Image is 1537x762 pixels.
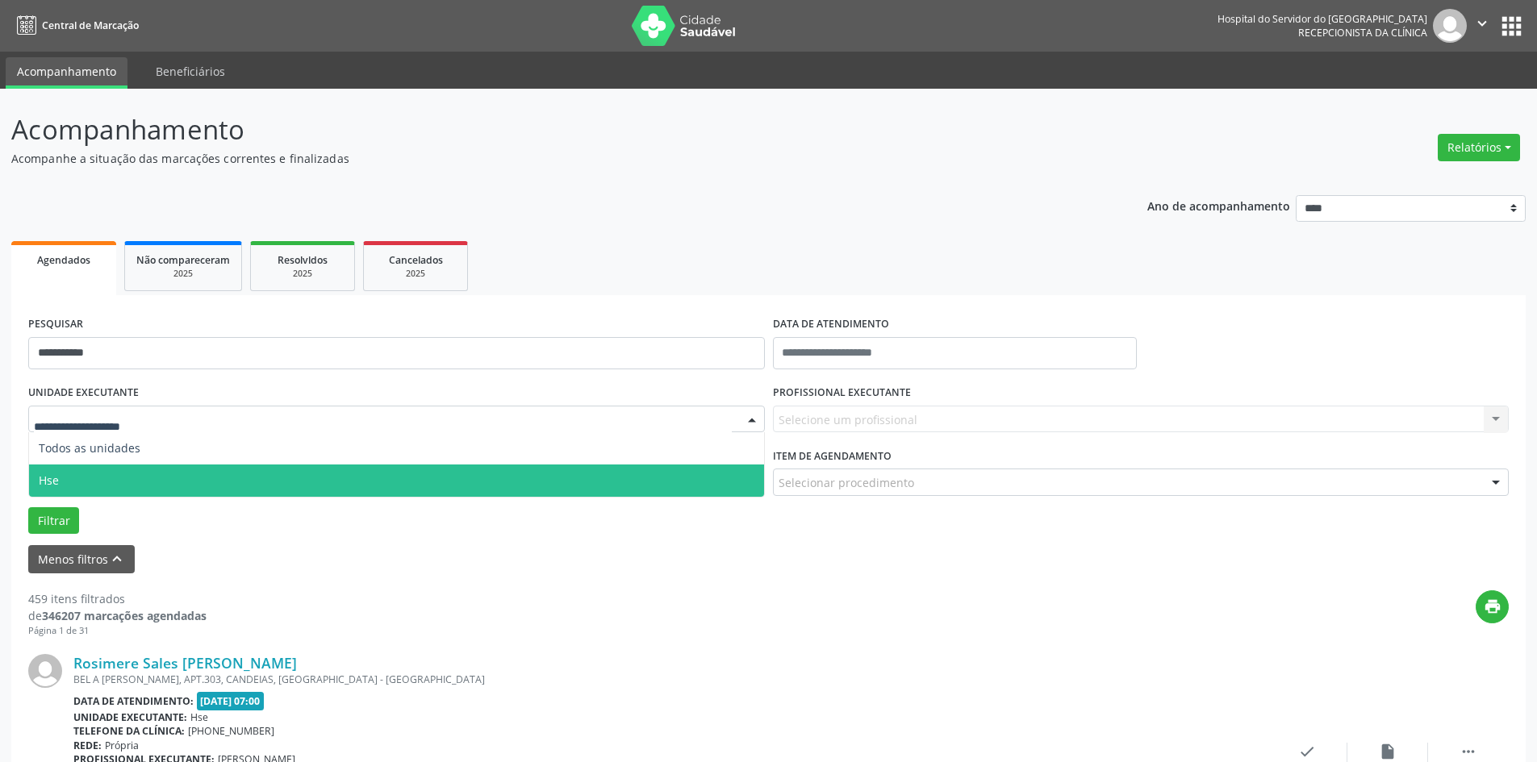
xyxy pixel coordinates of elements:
[1484,598,1501,615] i: print
[136,253,230,267] span: Não compareceram
[773,443,892,468] label: Item de agendamento
[278,253,328,267] span: Resolvidos
[108,550,126,568] i: keyboard_arrow_up
[37,253,90,267] span: Agendados
[1473,15,1491,32] i: 
[779,474,914,491] span: Selecionar procedimento
[190,710,208,724] span: Hse
[375,268,456,280] div: 2025
[1497,12,1526,40] button: apps
[28,607,207,624] div: de
[73,739,102,752] b: Rede:
[1147,195,1290,215] p: Ano de acompanhamento
[28,590,207,607] div: 459 itens filtrados
[136,268,230,280] div: 2025
[11,12,139,39] a: Central de Marcação
[42,608,207,623] strong: 346207 marcações agendadas
[11,110,1071,150] p: Acompanhamento
[262,268,343,280] div: 2025
[773,312,889,337] label: DATA DE ATENDIMENTO
[28,381,139,406] label: UNIDADE EXECUTANTE
[1476,590,1509,623] button: print
[773,381,911,406] label: PROFISSIONAL EXECUTANTE
[39,473,59,488] span: Hse
[6,57,127,89] a: Acompanhamento
[28,624,207,638] div: Página 1 de 31
[197,692,265,710] span: [DATE] 07:00
[28,545,135,573] button: Menos filtroskeyboard_arrow_up
[28,312,83,337] label: PESQUISAR
[39,440,140,456] span: Todos as unidades
[1438,134,1520,161] button: Relatórios
[11,150,1071,167] p: Acompanhe a situação das marcações correntes e finalizadas
[73,724,185,738] b: Telefone da clínica:
[28,654,62,688] img: img
[1433,9,1467,43] img: img
[389,253,443,267] span: Cancelados
[73,654,297,672] a: Rosimere Sales [PERSON_NAME]
[105,739,139,752] span: Própria
[188,724,274,738] span: [PHONE_NUMBER]
[1379,743,1397,760] i: insert_drive_file
[1460,743,1477,760] i: 
[1298,26,1427,40] span: Recepcionista da clínica
[1467,9,1497,43] button: 
[73,694,194,708] b: Data de atendimento:
[42,19,139,32] span: Central de Marcação
[28,507,79,535] button: Filtrar
[1298,743,1316,760] i: check
[144,57,236,85] a: Beneficiários
[73,710,187,724] b: Unidade executante:
[73,672,1267,686] div: BEL A [PERSON_NAME], APT.303, CANDEIAS, [GEOGRAPHIC_DATA] - [GEOGRAPHIC_DATA]
[1217,12,1427,26] div: Hospital do Servidor do [GEOGRAPHIC_DATA]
